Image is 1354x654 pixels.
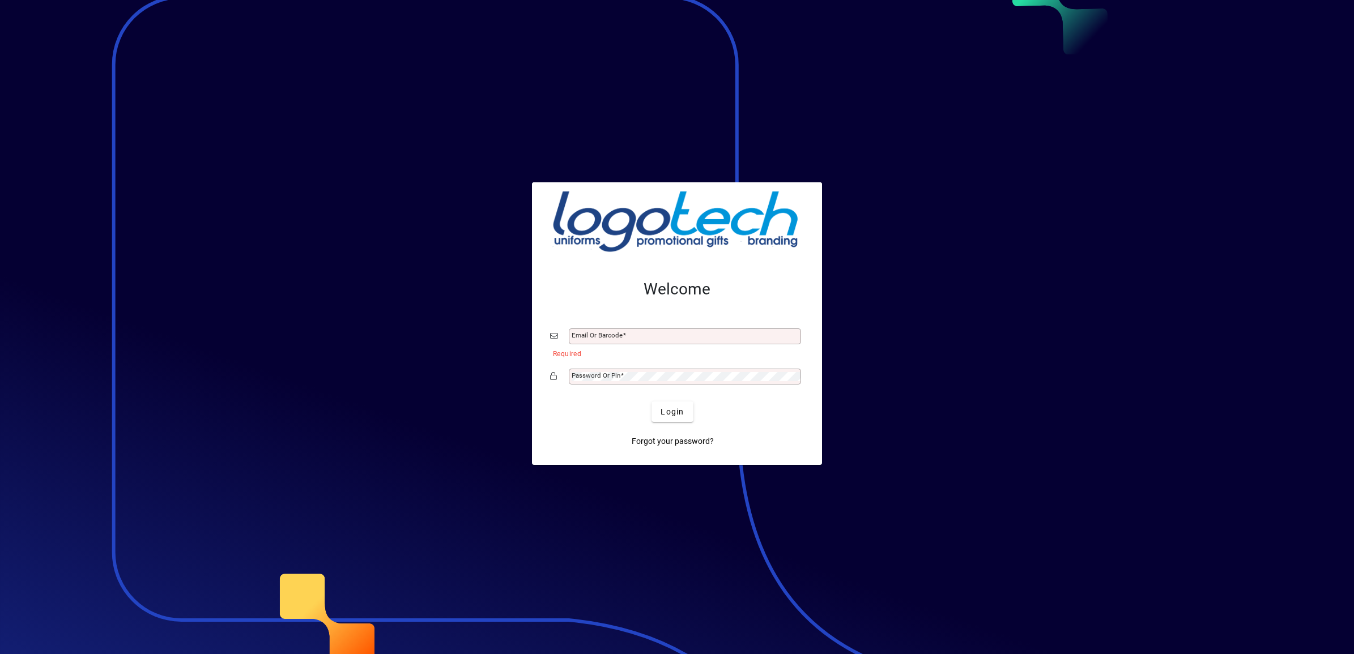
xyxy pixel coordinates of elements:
h2: Welcome [550,280,804,299]
mat-label: Password or Pin [572,371,620,379]
span: Forgot your password? [632,435,714,447]
button: Login [652,401,693,422]
mat-label: Email or Barcode [572,331,623,339]
a: Forgot your password? [627,431,718,451]
span: Login [661,406,684,418]
mat-error: Required [553,347,795,359]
